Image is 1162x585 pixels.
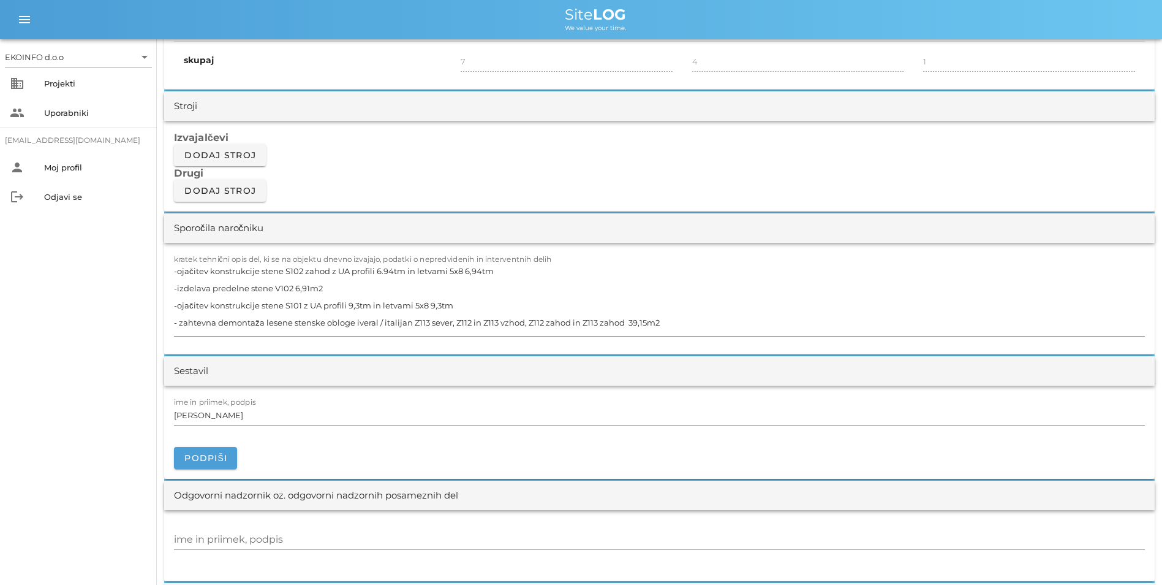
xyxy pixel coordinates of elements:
span: Podpiši [184,453,227,464]
span: Dodaj stroj [184,185,256,196]
button: Dodaj stroj [174,144,266,166]
i: person [10,160,25,175]
div: EKOINFO d.o.o [5,52,64,63]
div: Odgovorni nadzornik oz. odgovorni nadzornih posameznih del [174,489,458,503]
div: Odjavi se [44,192,147,202]
i: arrow_drop_down [137,50,152,64]
button: Podpiši [174,447,237,469]
label: kratek tehnični opis del, ki se na objektu dnevno izvajajo, podatki o nepredvidenih in interventn... [174,255,552,264]
label: ime in priimek, podpis [174,398,256,407]
iframe: Chat Widget [987,453,1162,585]
h3: Drugi [174,166,1145,180]
div: Stroji [174,99,197,113]
b: skupaj [184,55,214,66]
i: business [10,76,25,91]
div: Moj profil [44,162,147,172]
span: We value your time. [565,24,626,32]
div: Sporočila naročniku [174,221,263,235]
i: logout [10,189,25,204]
div: Uporabniki [44,108,147,118]
span: Site [565,6,626,23]
b: LOG [593,6,626,23]
div: Pripomoček za klepet [987,453,1162,585]
i: menu [17,12,32,27]
h3: Izvajalčevi [174,131,1145,144]
div: EKOINFO d.o.o [5,47,152,67]
i: people [10,105,25,120]
span: Dodaj stroj [184,150,256,161]
div: Projekti [44,78,147,88]
button: Dodaj stroj [174,180,266,202]
div: Sestavil [174,364,208,378]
